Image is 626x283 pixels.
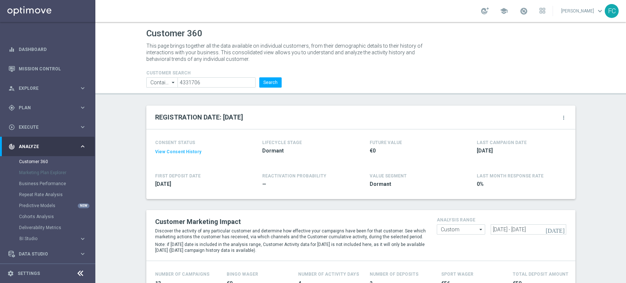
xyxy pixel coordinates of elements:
[8,85,79,92] div: Explore
[262,173,326,179] span: REACTIVATION PROBABILITY
[79,124,86,131] i: keyboard_arrow_right
[8,59,86,78] div: Mission Control
[227,272,258,277] h4: Bingo Wager
[545,224,567,235] button: [DATE]
[170,78,177,87] i: arrow_drop_down
[8,124,79,131] div: Execute
[18,271,40,276] a: Settings
[7,270,14,277] i: settings
[19,225,76,231] a: Deliverability Metrics
[262,147,348,154] span: Dormant
[477,147,563,154] span: 2025-08-24
[8,143,15,150] i: track_changes
[155,149,201,155] button: View Consent History
[79,143,86,150] i: keyboard_arrow_right
[477,140,527,145] h4: LAST CAMPAIGN DATE
[19,178,95,189] div: Business Performance
[19,40,86,59] a: Dashboard
[19,125,79,129] span: Execute
[79,85,86,92] i: keyboard_arrow_right
[19,200,95,211] div: Predictive Models
[8,251,87,257] button: Data Studio keyboard_arrow_right
[8,47,87,52] button: equalizer Dashboard
[370,173,407,179] h4: VALUE SEGMENT
[155,140,241,145] h4: CONSENT STATUS
[155,173,201,179] h4: FIRST DEPOSIT DATE
[19,236,87,242] button: BI Studio keyboard_arrow_right
[513,272,568,277] h4: Total Deposit Amount
[19,59,86,78] a: Mission Control
[8,124,15,131] i: play_circle_outline
[146,70,282,76] h4: CUSTOMER SEARCH
[19,252,79,256] span: Data Studio
[8,85,87,91] button: person_search Explore keyboard_arrow_right
[19,211,95,222] div: Cohorts Analysis
[19,144,79,149] span: Analyze
[441,272,473,277] h4: Sport Wager
[19,159,76,165] a: Customer 360
[8,40,86,59] div: Dashboard
[370,272,418,277] h4: Number of Deposits
[19,181,76,187] a: Business Performance
[19,222,95,233] div: Deliverability Metrics
[146,77,178,88] input: Contains
[79,235,86,242] i: keyboard_arrow_right
[8,143,79,150] div: Analyze
[8,104,79,111] div: Plan
[8,124,87,130] button: play_circle_outline Execute keyboard_arrow_right
[8,105,87,111] button: gps_fixed Plan keyboard_arrow_right
[370,147,455,154] span: €0
[79,104,86,111] i: keyboard_arrow_right
[177,77,256,88] input: Enter CID, Email, name or phone
[155,181,241,188] span: 2022-09-07
[437,217,567,223] h4: analysis range
[561,115,567,121] i: more_vert
[477,173,543,179] span: LAST MONTH RESPONSE RATE
[19,156,95,167] div: Customer 360
[8,66,87,72] button: Mission Control
[155,217,426,226] h2: Customer Marketing Impact
[155,228,426,240] p: Discover the activity of any particular customer and determine how effective your campaigns have ...
[477,181,563,188] span: 0%
[146,43,429,62] p: This page brings together all the data available on individual customers, from their demographic ...
[298,272,359,277] h4: Number of Activity Days
[19,189,95,200] div: Repeat Rate Analysis
[78,203,89,208] div: NEW
[370,181,455,188] span: Dormant
[546,226,565,233] i: [DATE]
[437,224,485,235] input: analysis range
[491,224,566,235] input: analysis range
[155,272,209,277] h4: Number of Campaigns
[19,236,79,241] div: BI Studio
[605,4,619,18] div: FC
[19,203,76,209] a: Predictive Models
[596,7,604,15] span: keyboard_arrow_down
[146,28,575,39] h1: Customer 360
[370,140,402,145] h4: FUTURE VALUE
[8,104,15,111] i: gps_fixed
[19,86,79,91] span: Explore
[560,5,605,16] a: [PERSON_NAME]keyboard_arrow_down
[500,7,508,15] span: school
[79,250,86,257] i: keyboard_arrow_right
[19,192,76,198] a: Repeat Rate Analysis
[19,167,95,178] div: Marketing Plan Explorer
[8,144,87,150] button: track_changes Analyze keyboard_arrow_right
[8,85,15,92] i: person_search
[155,113,243,122] h2: REGISTRATION DATE: [DATE]
[19,214,76,220] a: Cohorts Analysis
[262,181,348,188] span: —
[155,242,426,253] p: Note: if [DATE] date is included in the analysis range, Customer Activity data for [DATE] is not ...
[19,236,72,241] span: BI Studio
[8,46,15,53] i: equalizer
[477,225,485,234] i: arrow_drop_down
[19,106,79,110] span: Plan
